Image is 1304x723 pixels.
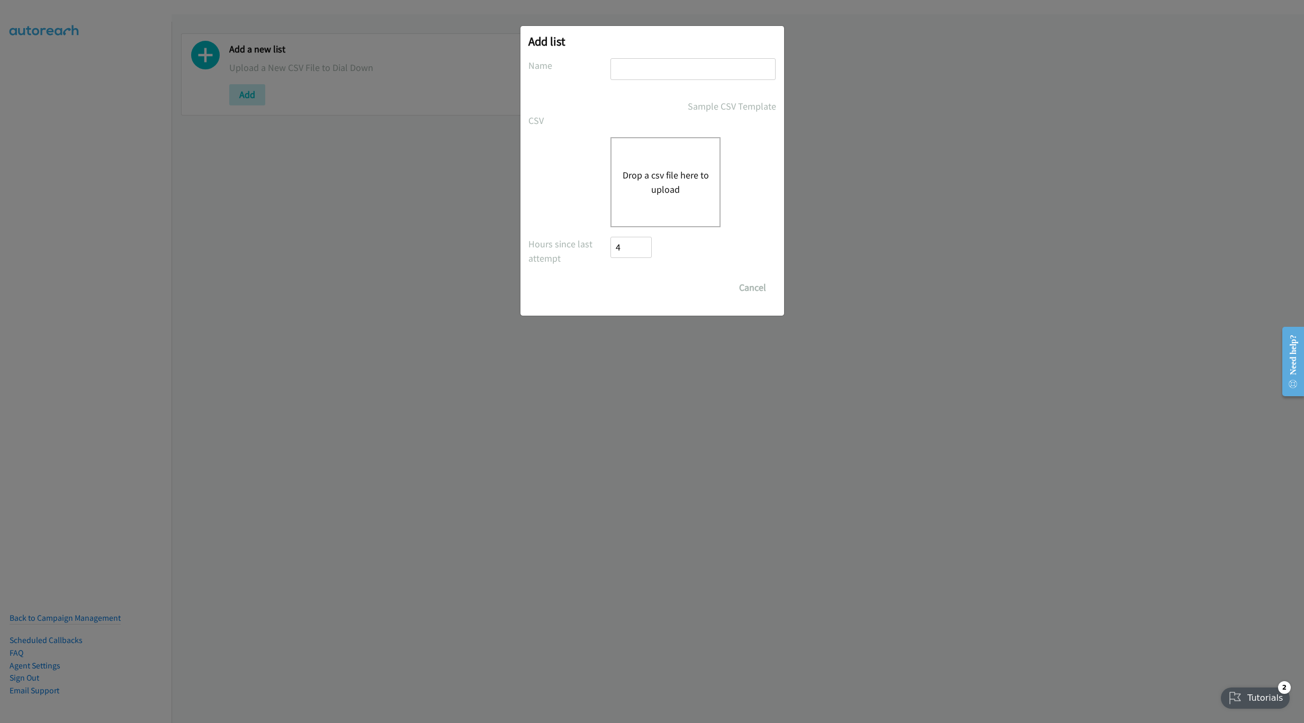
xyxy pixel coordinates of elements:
[729,277,776,298] button: Cancel
[622,168,709,197] button: Drop a csv file here to upload
[528,34,776,49] h2: Add list
[528,237,611,265] label: Hours since last attempt
[1215,677,1296,715] iframe: Checklist
[1274,319,1304,404] iframe: Resource Center
[528,58,611,73] label: Name
[528,113,611,128] label: CSV
[688,99,776,113] a: Sample CSV Template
